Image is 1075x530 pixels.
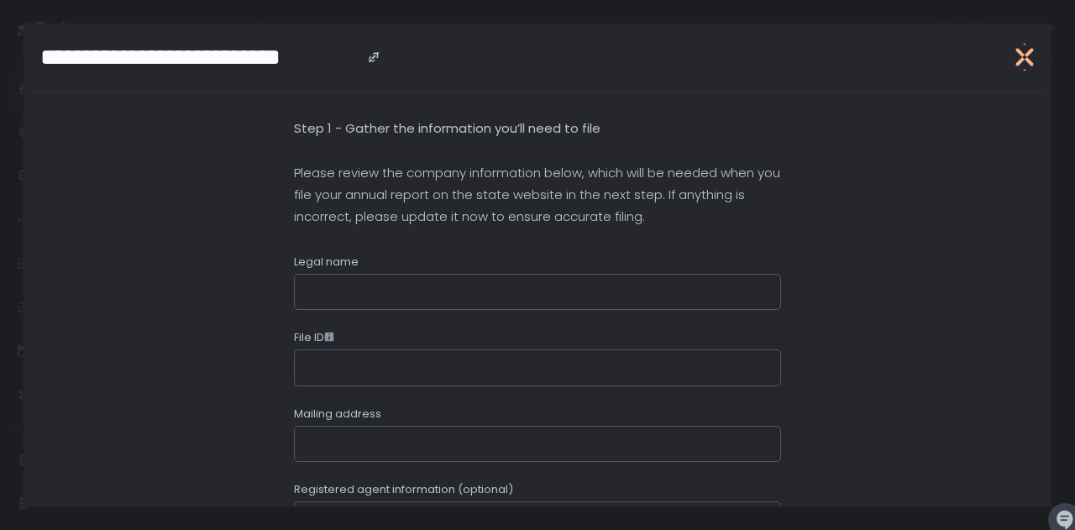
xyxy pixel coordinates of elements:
[294,119,781,139] h2: Step 1 - Gather the information you’ll need to file
[294,330,334,345] span: File ID
[294,482,513,497] span: Registered agent information (optional)
[294,255,359,270] span: Legal name
[294,407,381,422] span: Mailing address
[294,162,781,228] p: Please review the company information below, which will be needed when you file your annual repor...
